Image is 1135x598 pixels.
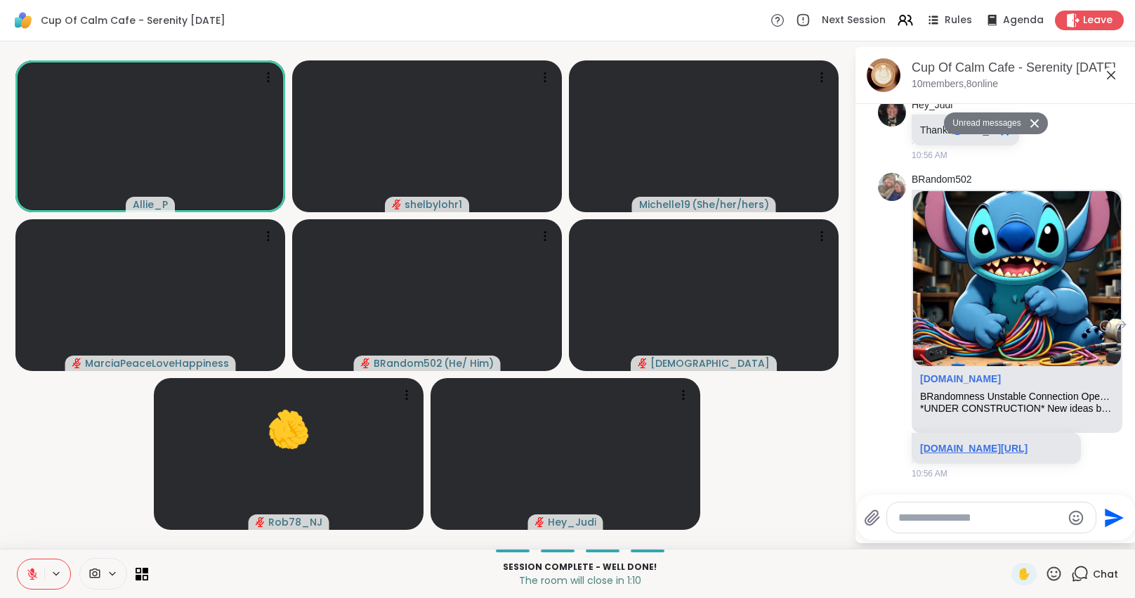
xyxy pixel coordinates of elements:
[912,98,952,112] a: Hey_Judi
[1093,567,1118,581] span: Chat
[912,77,998,91] p: 10 members, 8 online
[392,200,402,209] span: audio-muted
[157,573,1003,587] p: The room will close in 1:10
[912,59,1125,77] div: Cup Of Calm Cafe - Serenity [DATE]
[920,403,1114,415] div: *UNDER CONSTRUCTION* New ideas being built. Please excuse our dust. But we're still open buzzy be...
[920,123,1011,137] p: Thanks
[1083,13,1113,27] span: Leave
[639,197,690,212] span: Michelle19
[41,13,225,27] span: Cup Of Calm Cafe - Serenity [DATE]
[11,8,35,32] img: ShareWell Logomark
[912,173,972,187] a: BRandom502
[405,197,462,212] span: shelbylohr1
[374,356,442,370] span: BRandom502
[912,149,947,162] span: 10:56 AM
[1017,566,1031,583] span: ✋
[878,173,906,201] img: https://sharewell-space-live.sfo3.digitaloceanspaces.com/user-generated/127af2b2-1259-4cf0-9fd7-7...
[535,517,545,527] span: audio-muted
[898,511,1062,525] textarea: Type your message
[945,13,972,27] span: Rules
[133,197,168,212] span: Allie_P
[244,384,333,473] button: 👍
[912,467,947,480] span: 10:56 AM
[157,561,1003,573] p: Session Complete - well done!
[548,515,596,529] span: Hey_Judi
[920,391,1114,403] div: BRandomness Unstable Connection Open Forum
[1003,13,1044,27] span: Agenda
[920,443,1028,454] a: [DOMAIN_NAME][URL]
[261,401,316,456] button: 👍
[913,191,1121,366] img: BRandomness Unstable Connection Open Forum
[444,356,494,370] span: ( He/ Him )
[256,517,265,527] span: audio-muted
[72,358,82,368] span: audio-muted
[878,98,906,126] img: https://sharewell-space-live.sfo3.digitaloceanspaces.com/user-generated/1be2ae48-5d6f-47d4-83a0-c...
[822,13,886,27] span: Next Session
[1096,502,1128,533] button: Send
[944,112,1025,135] button: Unread messages
[920,373,1001,384] a: Attachment
[650,356,770,370] span: [DEMOGRAPHIC_DATA]
[867,58,900,92] img: Cup Of Calm Cafe - Serenity Sunday, Oct 12
[638,358,648,368] span: audio-muted
[692,197,769,212] span: ( She/her/hers )
[85,356,229,370] span: MarciaPeaceLoveHappiness
[1068,509,1084,526] button: Emoji picker
[361,358,371,368] span: audio-muted
[268,515,322,529] span: Rob78_NJ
